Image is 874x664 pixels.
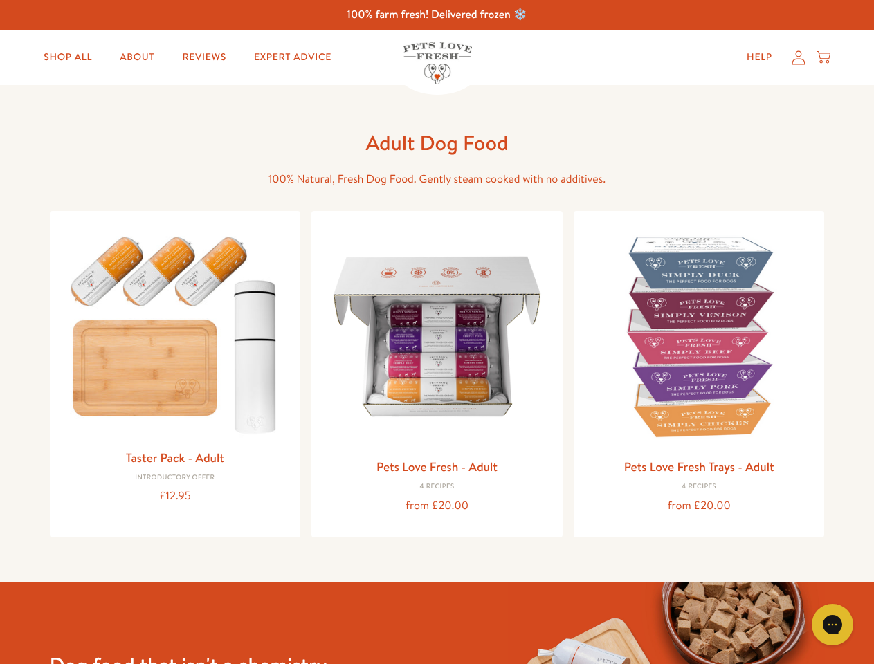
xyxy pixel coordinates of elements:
div: 4 Recipes [585,483,814,491]
div: £12.95 [61,487,290,506]
a: Shop All [33,44,103,71]
a: Pets Love Fresh - Adult [376,458,498,475]
a: Expert Advice [243,44,343,71]
span: 100% Natural, Fresh Dog Food. Gently steam cooked with no additives. [268,172,606,187]
div: from £20.00 [585,497,814,515]
img: Pets Love Fresh [403,42,472,84]
a: Help [736,44,783,71]
a: Pets Love Fresh Trays - Adult [624,458,774,475]
h1: Adult Dog Food [216,129,659,156]
img: Pets Love Fresh Trays - Adult [585,222,814,451]
a: Taster Pack - Adult [126,449,224,466]
img: Pets Love Fresh - Adult [322,222,552,451]
a: Reviews [171,44,237,71]
div: 4 Recipes [322,483,552,491]
a: About [109,44,165,71]
img: Taster Pack - Adult [61,222,290,441]
div: from £20.00 [322,497,552,515]
div: Introductory Offer [61,474,290,482]
iframe: Gorgias live chat messenger [805,599,860,650]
